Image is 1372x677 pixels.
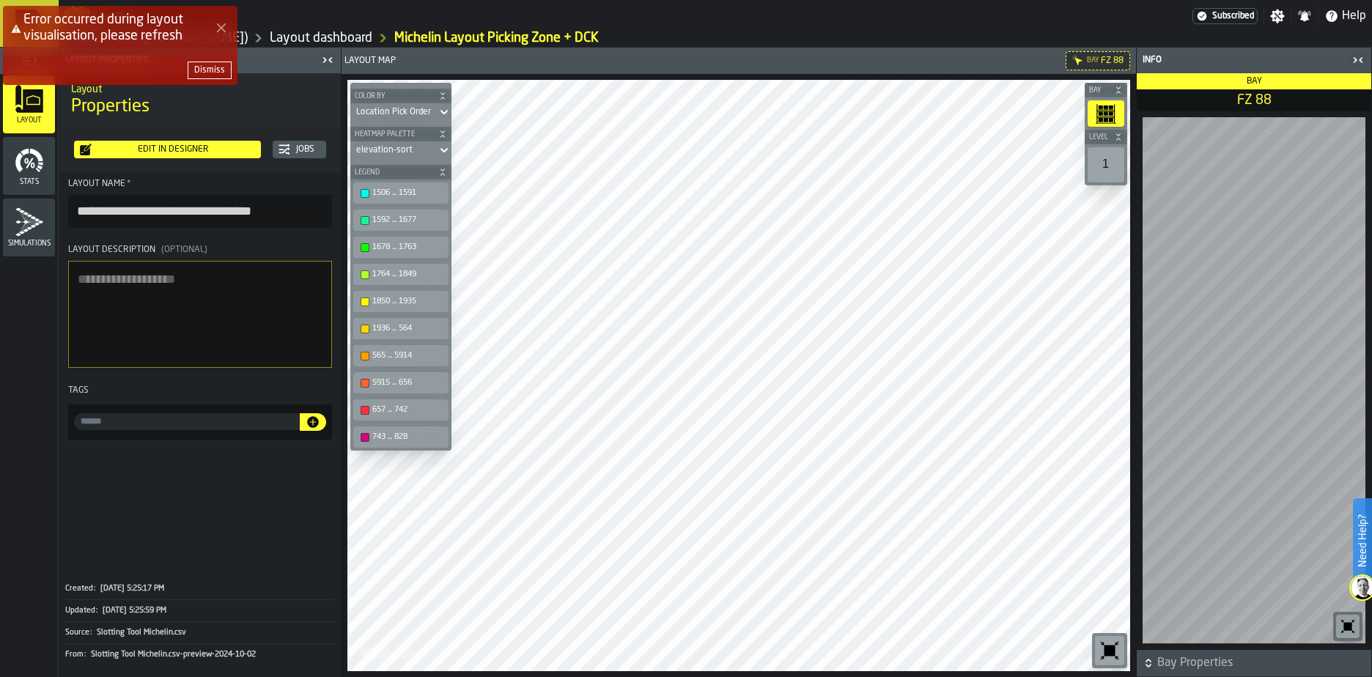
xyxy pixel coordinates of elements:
[65,606,101,615] div: Updated
[65,621,335,643] div: KeyValueItem-Source
[1086,133,1111,141] span: Level
[372,215,444,225] div: 1592 ... 1677
[90,628,92,637] span: :
[65,622,335,643] button: Source:Slotting Tool Michelin.csv
[1098,639,1121,662] svg: Reset zoom and position
[68,386,89,395] span: Tags
[1137,650,1371,676] button: button-
[68,179,332,227] label: button-toolbar-Layout Name
[372,297,444,306] div: 1850 ... 1935
[103,606,166,615] span: [DATE] 5:25:59 PM
[65,578,335,599] div: KeyValueItem-Created
[273,141,326,158] button: button-Jobs
[65,599,335,621] div: KeyValueItem-Updated
[372,378,444,388] div: 5915 ... 656
[3,116,55,125] span: Layout
[350,639,433,668] a: logo-header
[1092,633,1127,668] div: button-toolbar-undefined
[74,141,261,158] button: button-Edit in Designer
[350,141,451,159] div: DropdownMenuValue-elevation-sort
[127,179,131,189] span: Required
[1333,612,1362,641] div: button-toolbar-undefined
[350,165,451,180] button: button-
[100,584,164,593] span: [DATE] 5:25:17 PM
[92,144,255,155] div: Edit in Designer
[3,199,55,257] li: menu Simulations
[84,650,86,659] span: :
[350,423,451,451] div: button-toolbar-undefined
[71,95,150,119] span: Properties
[65,650,89,659] div: From
[161,245,207,254] span: (Optional)
[372,188,444,198] div: 1506 ... 1591
[350,396,451,423] div: button-toolbar-undefined
[1085,97,1127,130] div: button-toolbar-undefined
[1140,92,1368,108] span: FZ 88
[65,600,335,621] button: Updated:[DATE] 5:25:59 PM
[356,145,431,155] div: DropdownMenuValue-elevation-sort
[372,243,444,252] div: 1678 ... 1763
[194,65,225,75] div: Dismiss
[356,107,431,117] div: DropdownMenuValue-sortOrder
[94,584,95,593] span: :
[74,413,300,430] label: input-value-
[97,628,186,637] span: Slotting Tool Michelin.csv
[65,584,99,593] div: Created
[1085,144,1127,185] div: button-toolbar-undefined
[188,62,232,79] button: button-
[372,432,444,442] div: 743 ... 828
[68,179,332,189] div: Layout Name
[3,178,55,186] span: Stats
[65,644,335,665] button: From:Slotting Tool Michelin.csv-preview-2024-10-02
[1354,500,1371,582] label: Need Help?
[211,18,232,38] button: Close Error
[350,180,451,207] div: button-toolbar-undefined
[350,261,451,288] div: button-toolbar-undefined
[91,650,256,659] span: Slotting Tool Michelin.csv-preview-2024-10-02
[1088,147,1124,182] div: 1
[372,405,444,415] div: 657 ... 742
[350,207,451,234] div: button-toolbar-undefined
[65,643,335,665] div: KeyValueItem-From
[68,261,332,368] textarea: Layout Description(Optional)
[352,130,435,138] span: Heatmap Palette
[1339,618,1357,635] svg: Reset zoom and position
[96,606,97,615] span: :
[350,288,451,315] div: button-toolbar-undefined
[350,103,451,121] div: DropdownMenuValue-sortOrder
[68,195,332,227] input: button-toolbar-Layout Name
[300,413,326,431] button: button-
[65,628,95,637] div: Source
[59,73,341,126] div: title-Properties
[3,240,55,248] span: Simulations
[350,342,451,369] div: button-toolbar-undefined
[3,137,55,196] li: menu Stats
[1085,130,1127,144] button: button-
[372,324,444,333] div: 1936 ... 564
[372,351,444,360] div: 565 ... 5914
[350,369,451,396] div: button-toolbar-undefined
[350,315,451,342] div: button-toolbar-undefined
[350,234,451,261] div: button-toolbar-undefined
[23,13,183,42] span: Error occurred during layout visualisation, please refresh
[350,127,451,141] button: button-
[1157,654,1368,672] span: Bay Properties
[372,270,444,279] div: 1764 ... 1849
[65,578,335,599] button: Created:[DATE] 5:25:17 PM
[352,169,435,177] span: Legend
[290,144,320,155] div: Jobs
[3,75,55,134] li: menu Layout
[74,413,300,430] input: input-value- input-value-
[68,245,155,254] span: Layout Description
